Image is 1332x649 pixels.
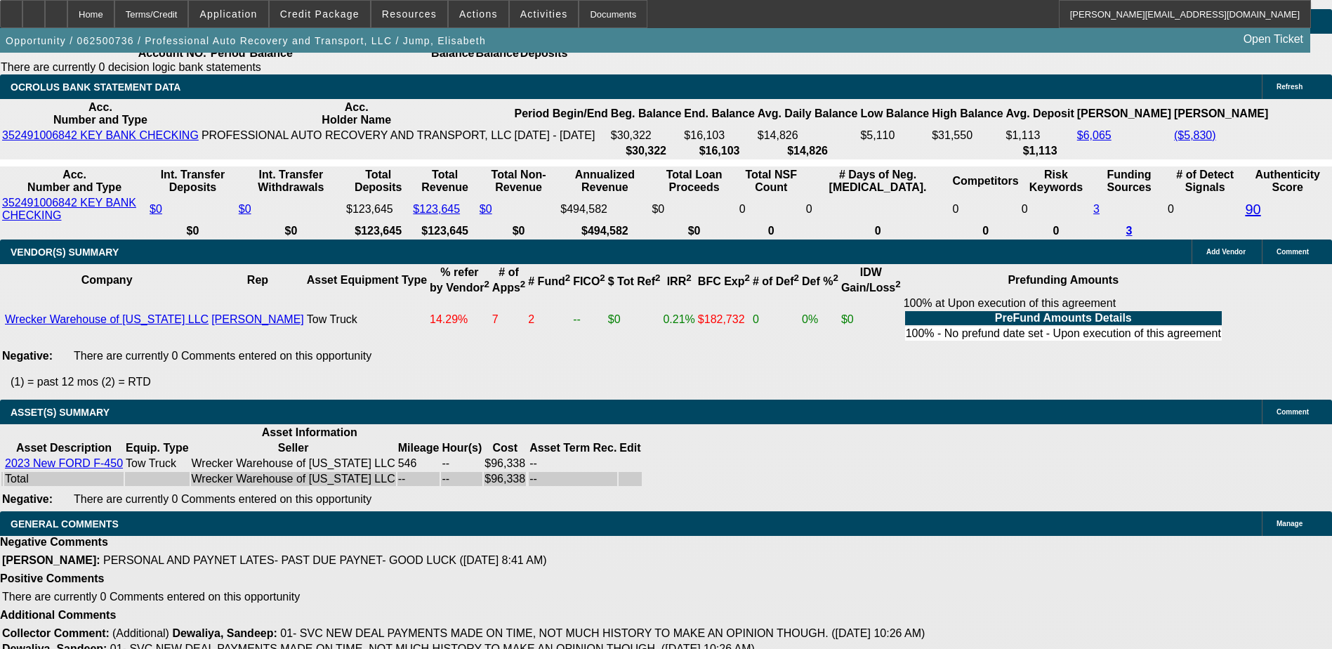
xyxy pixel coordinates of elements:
th: $1,113 [1005,144,1075,158]
a: $6,065 [1077,129,1112,141]
th: Edit [619,441,641,455]
p: (1) = past 12 mos (2) = RTD [11,376,1332,388]
th: $14,826 [757,144,859,158]
b: Def % [802,275,838,287]
b: Hour(s) [442,442,482,454]
a: 2023 New FORD F-450 [5,457,123,469]
td: 0% [801,296,839,343]
td: -- [572,296,606,343]
td: $14,826 [757,129,859,143]
th: Beg. Balance [610,100,682,127]
th: Avg. Deposit [1005,100,1075,127]
td: $0 [651,196,737,223]
th: Acc. Number and Type [1,168,147,195]
th: Acc. Holder Name [201,100,513,127]
th: End. Balance [683,100,755,127]
th: Period Begin/End [514,100,609,127]
a: 352491006842 KEY BANK CHECKING [2,129,199,141]
td: 0 [752,296,800,343]
th: Avg. Daily Balance [757,100,859,127]
b: # of Apps [492,266,525,294]
span: There are currently 0 Comments entered on this opportunity [74,350,371,362]
b: BFC Exp [698,275,750,287]
span: Application [199,8,257,20]
td: $96,338 [484,457,526,471]
a: $123,645 [413,203,460,215]
sup: 2 [794,273,799,283]
th: # Days of Neg. [MEDICAL_DATA]. [805,168,951,195]
td: 0 [1167,196,1243,223]
td: $31,550 [931,129,1003,143]
th: [PERSON_NAME] [1076,100,1172,127]
a: $0 [480,203,492,215]
span: Refresh [1277,83,1303,91]
span: (Additional) [112,627,169,639]
a: ($5,830) [1174,129,1216,141]
th: $123,645 [412,224,477,238]
a: 3 [1126,225,1133,237]
b: Cost [492,442,517,454]
td: 14.29% [429,296,490,343]
sup: 2 [895,279,900,289]
sup: 2 [745,273,750,283]
th: High Balance [931,100,1003,127]
td: 100% - No prefund date set - Upon execution of this agreement [905,327,1222,341]
td: 0 [1021,196,1091,223]
th: $123,645 [345,224,411,238]
td: 0 [951,196,1019,223]
sup: 2 [600,273,605,283]
th: 0 [951,224,1019,238]
th: Total Revenue [412,168,477,195]
b: Asset Information [262,426,357,438]
span: VENDOR(S) SUMMARY [11,247,119,258]
span: 01- SVC NEW DEAL PAYMENTS MADE ON TIME, NOT MUCH HISTORY TO MAKE AN OPINION THOUGH. ([DATE] 10:26... [280,627,925,639]
span: Credit Package [280,8,360,20]
span: Add Vendor [1206,248,1246,256]
span: Opportunity / 062500736 / Professional Auto Recovery and Transport, LLC / Jump, Elisabeth [6,35,486,46]
td: 546 [397,457,440,471]
th: 0 [1021,224,1091,238]
sup: 2 [484,279,489,289]
th: Total Loan Proceeds [651,168,737,195]
td: $5,110 [859,129,930,143]
th: [PERSON_NAME] [1173,100,1269,127]
button: Application [189,1,268,27]
td: -- [441,472,482,486]
th: Acc. Number and Type [1,100,199,127]
b: Mileage [398,442,440,454]
td: Tow Truck [125,457,189,471]
td: 0 [739,196,804,223]
b: # of Def [753,275,799,287]
a: $0 [150,203,162,215]
th: $0 [149,224,237,238]
sup: 2 [520,279,525,289]
b: Asset Description [16,442,112,454]
b: FICO [573,275,605,287]
td: PROFESSIONAL AUTO RECOVERY AND TRANSPORT, LLC [201,129,513,143]
th: Total Non-Revenue [479,168,558,195]
span: ASSET(S) SUMMARY [11,407,110,418]
button: Actions [449,1,508,27]
b: Negative: [2,350,53,362]
td: $30,322 [610,129,682,143]
td: $123,645 [345,196,411,223]
td: Tow Truck [306,296,428,343]
b: % refer by Vendor [430,266,489,294]
th: $0 [238,224,344,238]
b: Asset Term Rec. [529,442,616,454]
th: # of Detect Signals [1167,168,1243,195]
td: -- [529,457,617,471]
b: PreFund Amounts Details [995,312,1132,324]
td: -- [441,457,482,471]
td: $16,103 [683,129,755,143]
td: -- [397,472,440,486]
td: $182,732 [697,296,751,343]
th: $0 [651,224,737,238]
th: Funding Sources [1093,168,1166,195]
th: 0 [805,224,951,238]
td: 2 [527,296,571,343]
td: -- [529,472,617,486]
td: [DATE] - [DATE] [514,129,609,143]
td: $0 [840,296,902,343]
div: Total [5,473,123,485]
